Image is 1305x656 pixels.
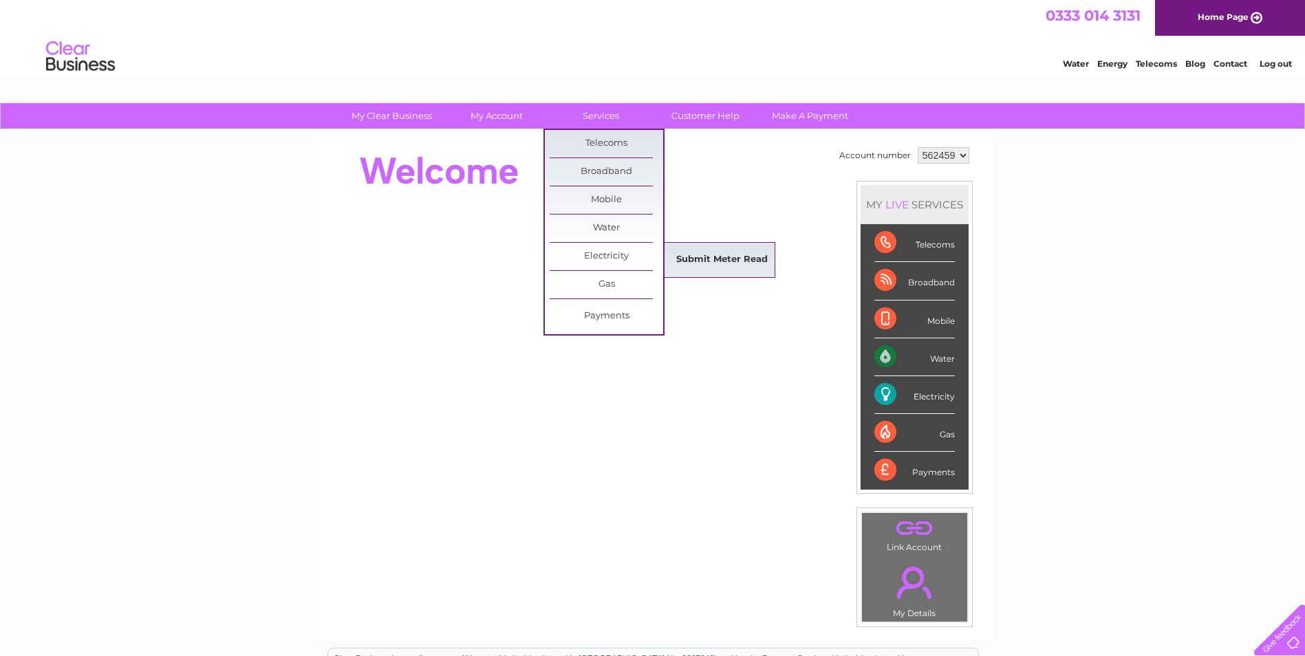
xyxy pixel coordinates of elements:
[335,103,449,129] a: My Clear Business
[550,130,663,157] a: Telecoms
[874,414,955,452] div: Gas
[1097,58,1128,69] a: Energy
[874,300,955,338] div: Mobile
[874,338,955,376] div: Water
[550,186,663,214] a: Mobile
[550,271,663,298] a: Gas
[865,558,964,606] a: .
[874,452,955,489] div: Payments
[550,243,663,270] a: Electricity
[836,144,914,167] td: Account number
[1214,58,1247,69] a: Contact
[1185,58,1205,69] a: Blog
[550,215,663,242] a: Water
[550,158,663,186] a: Broadband
[1260,58,1292,69] a: Log out
[328,8,978,67] div: Clear Business is a trading name of Verastar Limited (registered in [GEOGRAPHIC_DATA] No. 3667643...
[1063,58,1089,69] a: Water
[45,36,116,78] img: logo.png
[874,262,955,300] div: Broadband
[861,185,969,224] div: MY SERVICES
[861,555,968,622] td: My Details
[1046,7,1141,24] a: 0333 014 3131
[440,103,553,129] a: My Account
[550,303,663,330] a: Payments
[1136,58,1177,69] a: Telecoms
[544,103,658,129] a: Services
[665,246,779,274] a: Submit Meter Read
[649,103,762,129] a: Customer Help
[865,516,964,540] a: .
[874,224,955,262] div: Telecoms
[883,198,912,211] div: LIVE
[861,512,968,556] td: Link Account
[753,103,867,129] a: Make A Payment
[874,376,955,414] div: Electricity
